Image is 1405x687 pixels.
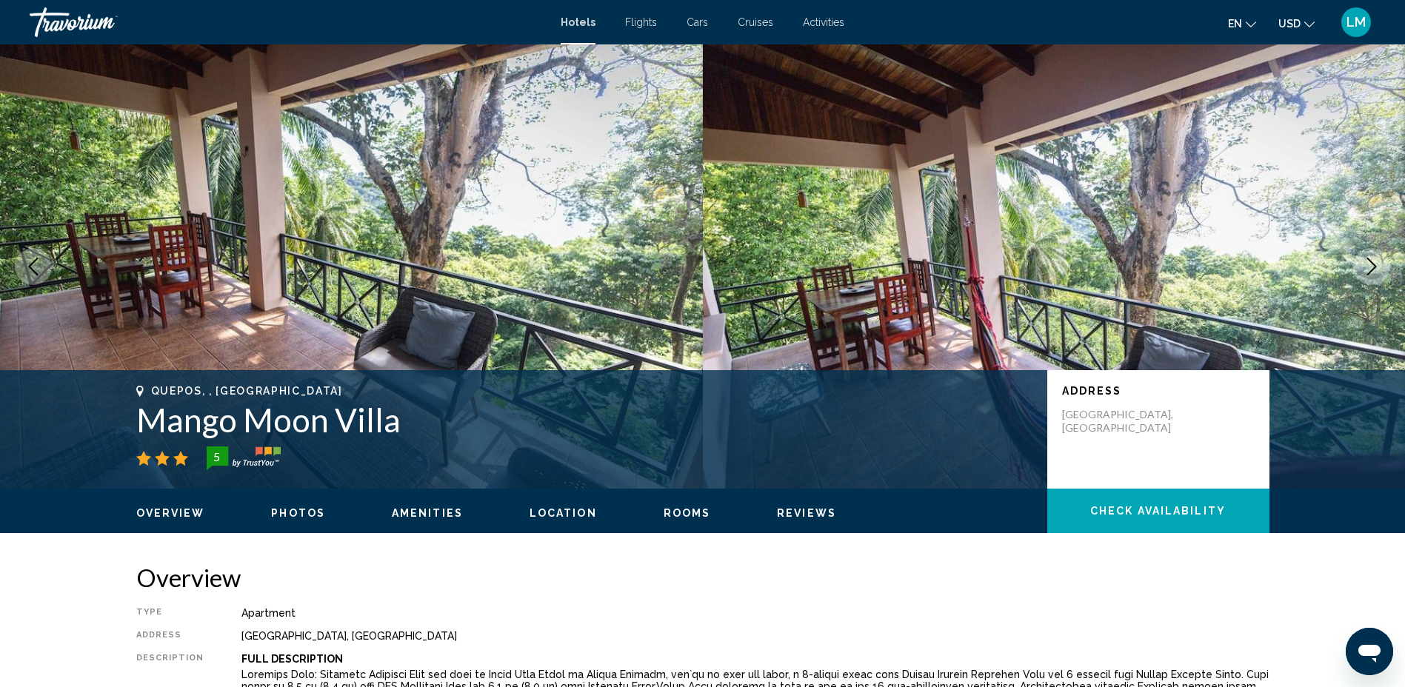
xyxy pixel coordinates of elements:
span: Quepos, , [GEOGRAPHIC_DATA] [151,385,343,397]
span: en [1228,18,1242,30]
button: Amenities [392,506,463,520]
button: User Menu [1337,7,1375,38]
span: Overview [136,507,205,519]
a: Cars [687,16,708,28]
div: [GEOGRAPHIC_DATA], [GEOGRAPHIC_DATA] [241,630,1269,642]
span: Location [530,507,597,519]
a: Flights [625,16,657,28]
button: Change language [1228,13,1256,34]
span: Photos [271,507,325,519]
button: Photos [271,506,325,520]
button: Reviews [777,506,836,520]
div: Apartment [241,607,1269,619]
button: Next image [1353,248,1390,285]
span: Rooms [664,507,711,519]
b: Full Description [241,653,343,665]
a: Cruises [738,16,773,28]
p: [GEOGRAPHIC_DATA], [GEOGRAPHIC_DATA] [1062,408,1181,435]
h2: Overview [136,563,1269,592]
p: Address [1062,385,1255,397]
div: 5 [202,448,232,466]
span: Amenities [392,507,463,519]
button: Check Availability [1047,489,1269,533]
button: Location [530,506,597,520]
iframe: Button to launch messaging window [1346,628,1393,675]
span: Reviews [777,507,836,519]
a: Activities [803,16,844,28]
button: Change currency [1278,13,1315,34]
button: Overview [136,506,205,520]
button: Rooms [664,506,711,520]
a: Hotels [561,16,595,28]
span: LM [1346,15,1366,30]
div: Address [136,630,204,642]
img: trustyou-badge-hor.svg [207,446,281,470]
button: Previous image [15,248,52,285]
a: Travorium [30,7,546,37]
h1: Mango Moon Villa [136,401,1032,439]
span: Check Availability [1090,506,1226,517]
div: Type [136,607,204,619]
span: USD [1278,18,1301,30]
